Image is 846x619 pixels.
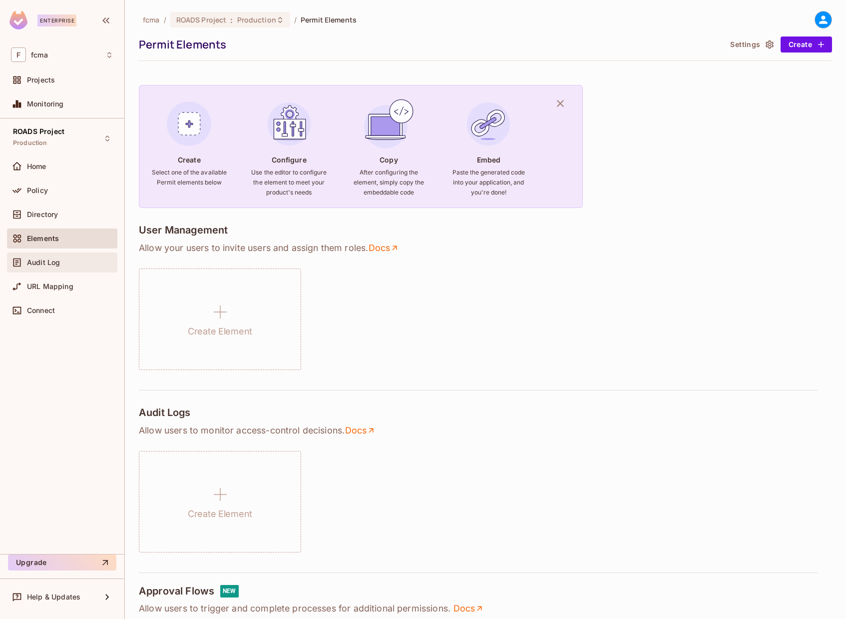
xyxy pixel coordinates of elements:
p: Allow your users to invite users and assign them roles . [139,242,832,254]
span: Connect [27,306,55,314]
h4: Audit Logs [139,406,191,418]
button: Upgrade [8,554,116,570]
div: Permit Elements [139,37,721,52]
a: Docs [453,602,484,614]
img: SReyMgAAAABJRU5ErkJggg== [9,11,27,29]
div: Enterprise [37,14,76,26]
span: ROADS Project [176,15,227,24]
span: Projects [27,76,55,84]
span: Directory [27,210,58,218]
span: Production [13,139,47,147]
li: / [294,15,297,24]
h6: Use the editor to configure the element to meet your product's needs [251,167,327,197]
span: Policy [27,186,48,194]
h1: Create Element [188,324,252,339]
h6: Select one of the available Permit elements below [151,167,227,187]
img: Embed Element [461,97,515,151]
h4: Embed [477,155,501,164]
button: Create [781,36,832,52]
span: Audit Log [27,258,60,266]
span: Workspace: fcma [31,51,48,59]
h4: Copy [380,155,398,164]
p: Allow users to monitor access-control decisions . [139,424,832,436]
span: ROADS Project [13,127,64,135]
h4: Configure [272,155,307,164]
span: Production [237,15,276,24]
span: URL Mapping [27,282,73,290]
p: Allow users to trigger and complete processes for additional permissions. [139,602,832,614]
button: Settings [726,36,776,52]
span: Elements [27,234,59,242]
span: Help & Updates [27,593,80,601]
img: Create Element [162,97,216,151]
div: NEW [220,585,238,597]
span: : [230,16,233,24]
span: Home [27,162,46,170]
h4: User Management [139,224,228,236]
img: Configure Element [262,97,316,151]
h4: Create [178,155,201,164]
a: Docs [345,424,376,436]
h4: Approval Flows [139,585,214,597]
h6: Paste the generated code into your application, and you're done! [450,167,526,197]
img: Copy Element [362,97,416,151]
h1: Create Element [188,506,252,521]
h6: After configuring the element, simply copy the embeddable code [351,167,426,197]
span: Monitoring [27,100,64,108]
span: the active workspace [143,15,160,24]
li: / [164,15,166,24]
a: Docs [368,242,400,254]
span: Permit Elements [301,15,357,24]
span: F [11,47,26,62]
